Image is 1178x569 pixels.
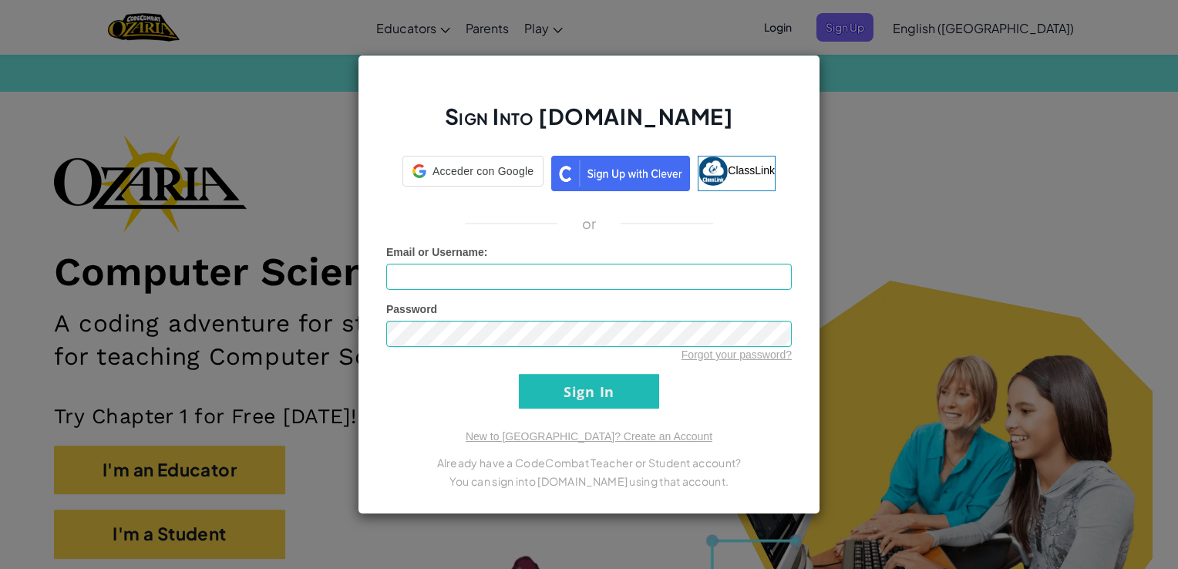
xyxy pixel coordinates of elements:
[432,163,533,179] span: Acceder con Google
[466,430,712,443] a: New to [GEOGRAPHIC_DATA]? Create an Account
[682,348,792,361] a: Forgot your password?
[402,156,544,187] div: Acceder con Google
[402,156,544,191] a: Acceder con Google
[519,374,659,409] input: Sign In
[728,164,775,177] span: ClassLink
[386,102,792,146] h2: Sign Into [DOMAIN_NAME]
[386,303,437,315] span: Password
[386,472,792,490] p: You can sign into [DOMAIN_NAME] using that account.
[582,214,597,233] p: or
[698,157,728,186] img: classlink-logo-small.png
[386,453,792,472] p: Already have a CodeCombat Teacher or Student account?
[386,244,488,260] label: :
[551,156,690,191] img: clever_sso_button@2x.png
[386,246,484,258] span: Email or Username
